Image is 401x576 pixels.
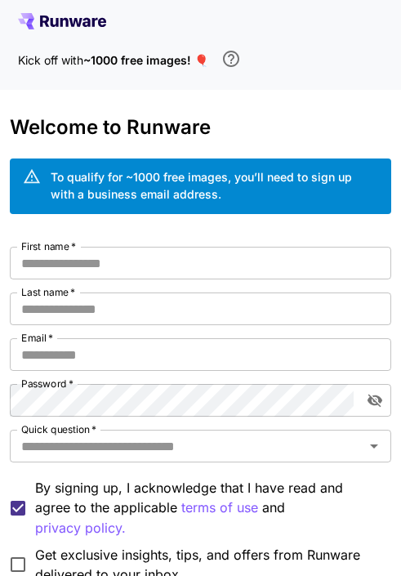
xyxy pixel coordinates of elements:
[18,53,83,67] span: Kick off with
[35,478,377,538] p: By signing up, I acknowledge that I have read and agree to the applicable and
[21,331,53,345] label: Email
[21,422,96,436] label: Quick question
[21,377,74,391] label: Password
[10,116,390,139] h3: Welcome to Runware
[35,518,126,538] button: By signing up, I acknowledge that I have read and agree to the applicable terms of use and
[181,498,258,518] button: By signing up, I acknowledge that I have read and agree to the applicable and privacy policy.
[360,386,390,415] button: toggle password visibility
[21,285,75,299] label: Last name
[363,435,385,458] button: Open
[181,498,258,518] p: terms of use
[51,168,377,203] div: To qualify for ~1000 free images, you’ll need to sign up with a business email address.
[21,239,76,253] label: First name
[35,518,126,538] p: privacy policy.
[215,42,247,75] button: In order to qualify for free credit, you need to sign up with a business email address and click ...
[83,53,208,67] span: ~1000 free images! 🎈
